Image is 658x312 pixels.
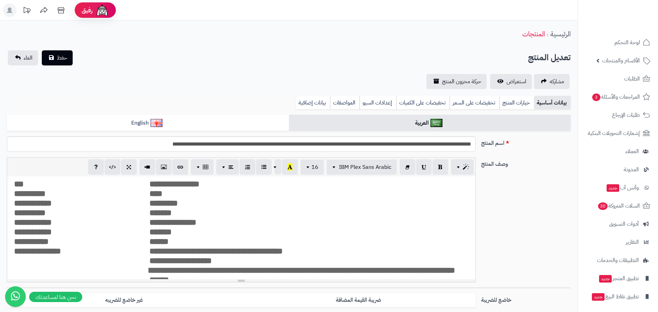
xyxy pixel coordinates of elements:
[8,50,38,65] a: الغاء
[582,198,654,214] a: السلات المتروكة30
[582,288,654,305] a: تطبيق نقاط البيعجديد
[582,107,654,123] a: طلبات الإرجاع
[550,29,571,39] a: الرئيسية
[597,255,639,265] span: التطبيقات والخدمات
[507,77,526,86] span: استعراض
[339,163,391,171] span: IBM Plex Sans Arabic
[597,201,640,211] span: السلات المتروكة
[582,216,654,232] a: أدوات التسويق
[42,50,73,65] button: حفظ
[582,234,654,250] a: التقارير
[607,184,619,192] span: جديد
[426,74,487,89] a: حركة مخزون المنتج
[534,96,571,110] a: بيانات أساسية
[57,54,67,62] span: حفظ
[442,77,481,86] span: حركة مخزون المنتج
[582,252,654,269] a: التطبيقات والخدمات
[528,51,571,65] h2: تعديل المنتج
[490,74,532,89] a: استعراض
[592,92,640,102] span: المراجعات والأسئلة
[582,89,654,105] a: المراجعات والأسئلة3
[18,3,35,19] a: تحديثات المنصة
[582,34,654,51] a: لوحة التحكم
[522,29,545,39] a: المنتجات
[478,293,573,304] label: خاضع للضريبة
[478,136,573,147] label: اسم المنتج
[599,275,612,283] span: جديد
[396,96,450,110] a: تخفيضات على الكميات
[598,274,639,283] span: تطبيق المتجر
[82,6,93,14] span: رفيق
[95,3,109,17] img: ai-face.png
[625,147,639,156] span: العملاء
[24,54,33,62] span: الغاء
[534,74,570,89] a: مشاركه
[478,157,573,168] label: وصف المنتج
[588,128,640,138] span: إشعارات التحويلات البنكية
[614,38,640,47] span: لوحة التحكم
[360,96,396,110] a: إعدادات السيو
[289,115,571,132] a: العربية
[7,293,241,307] label: غير خاضع للضريبه
[609,219,639,229] span: أدوات التسويق
[312,163,318,171] span: 16
[330,96,360,110] a: المواصفات
[450,96,499,110] a: تخفيضات على السعر
[624,165,639,174] span: المدونة
[582,71,654,87] a: الطلبات
[150,119,162,127] img: English
[598,202,608,210] span: 30
[582,161,654,178] a: المدونة
[592,93,600,101] span: 3
[582,270,654,287] a: تطبيق المتجرجديد
[550,77,564,86] span: مشاركه
[430,119,442,127] img: العربية
[591,292,639,301] span: تطبيق نقاط البيع
[611,17,651,32] img: logo-2.png
[241,293,476,307] label: ضريبة القيمة المضافة
[327,160,397,175] button: IBM Plex Sans Arabic
[592,293,605,301] span: جديد
[301,160,324,175] button: 16
[499,96,534,110] a: خيارات المنتج
[582,179,654,196] a: وآتس آبجديد
[7,115,289,132] a: English
[612,110,640,120] span: طلبات الإرجاع
[606,183,639,192] span: وآتس آب
[624,74,640,84] span: الطلبات
[602,56,640,65] span: الأقسام والمنتجات
[582,125,654,141] a: إشعارات التحويلات البنكية
[626,237,639,247] span: التقارير
[296,96,330,110] a: بيانات إضافية
[582,143,654,160] a: العملاء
